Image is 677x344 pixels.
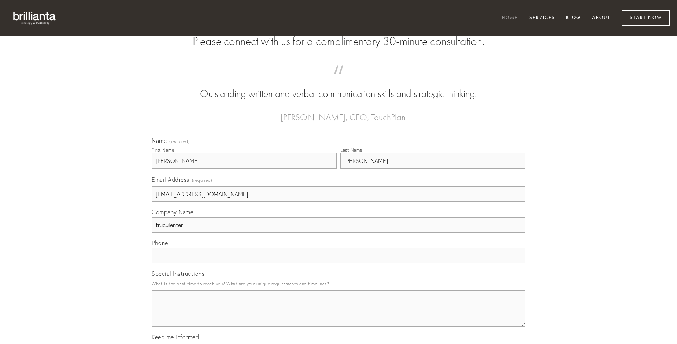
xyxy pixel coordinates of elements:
[152,137,167,144] span: Name
[7,7,62,29] img: brillianta - research, strategy, marketing
[163,73,514,87] span: “
[152,239,168,247] span: Phone
[622,10,670,26] a: Start Now
[587,12,615,24] a: About
[525,12,560,24] a: Services
[152,333,199,341] span: Keep me informed
[152,147,174,153] div: First Name
[152,208,193,216] span: Company Name
[152,34,525,48] h2: Please connect with us for a complimentary 30-minute consultation.
[152,176,189,183] span: Email Address
[152,270,204,277] span: Special Instructions
[152,279,525,289] p: What is the best time to reach you? What are your unique requirements and timelines?
[169,139,190,144] span: (required)
[561,12,585,24] a: Blog
[192,175,212,185] span: (required)
[497,12,523,24] a: Home
[163,101,514,125] figcaption: — [PERSON_NAME], CEO, TouchPlan
[340,147,362,153] div: Last Name
[163,73,514,101] blockquote: Outstanding written and verbal communication skills and strategic thinking.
